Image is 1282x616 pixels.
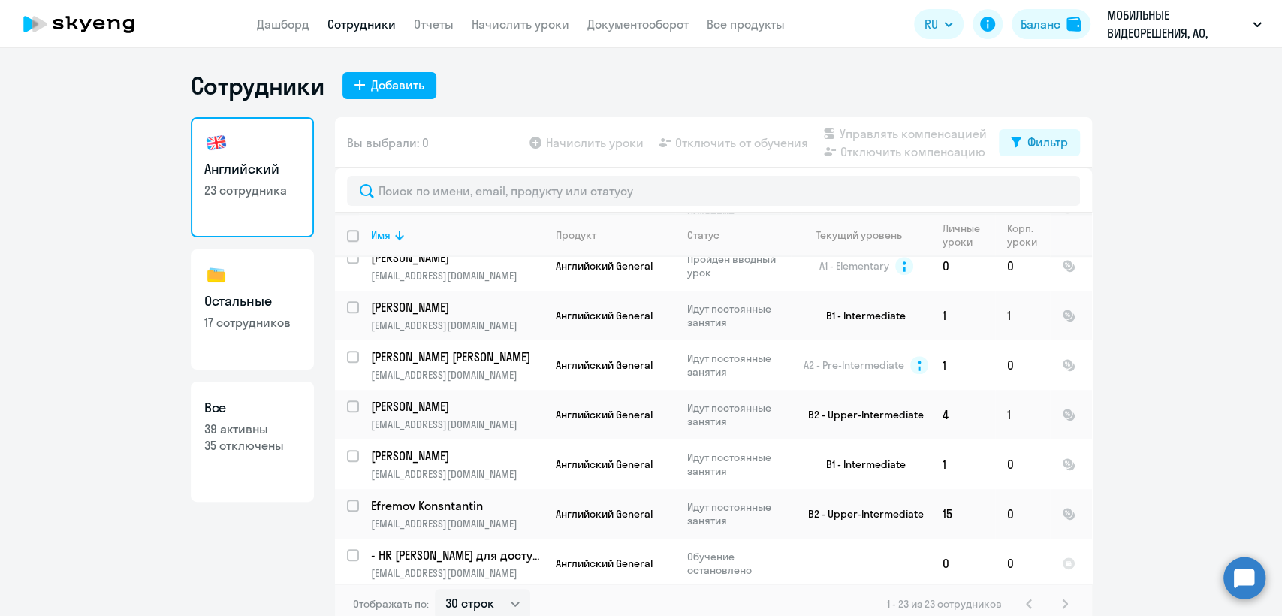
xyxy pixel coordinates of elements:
[931,291,995,340] td: 1
[687,352,790,379] p: Идут постоянные занятия
[204,398,300,418] h3: Все
[204,182,300,198] p: 23 сотрудника
[556,259,653,273] span: Английский General
[804,358,904,372] span: A2 - Pre-Intermediate
[204,314,300,331] p: 17 сотрудников
[995,439,1050,489] td: 0
[931,241,995,291] td: 0
[995,340,1050,390] td: 0
[819,259,889,273] span: A1 - Elementary
[556,309,653,322] span: Английский General
[556,557,653,570] span: Английский General
[999,129,1080,156] button: Фильтр
[371,249,541,266] p: [PERSON_NAME]
[687,550,790,577] p: Обучение остановлено
[204,437,300,454] p: 35 отключены
[1107,6,1247,42] p: МОБИЛЬНЫЕ ВИДЕОРЕШЕНИЯ, АО, МОБИЛЬНЫЕ ВИДЕОРЕШЕНИЯ АО
[257,17,309,32] a: Дашборд
[371,299,541,316] p: [PERSON_NAME]
[472,17,569,32] a: Начислить уроки
[687,500,790,527] p: Идут постоянные занятия
[371,566,543,580] p: [EMAIL_ADDRESS][DOMAIN_NAME]
[371,228,543,242] div: Имя
[371,228,391,242] div: Имя
[191,71,324,101] h1: Сотрудники
[347,176,1080,206] input: Поиск по имени, email, продукту или статусу
[371,398,541,415] p: [PERSON_NAME]
[204,131,228,155] img: english
[995,539,1050,588] td: 0
[943,222,994,249] div: Личные уроки
[791,489,931,539] td: B2 - Upper-Intermediate
[204,291,300,311] h3: Остальные
[931,439,995,489] td: 1
[556,228,596,242] div: Продукт
[914,9,964,39] button: RU
[687,451,790,478] p: Идут постоянные занятия
[931,489,995,539] td: 15
[414,17,454,32] a: Отчеты
[371,547,543,563] a: - HR [PERSON_NAME] для доступа в ЛККК
[371,418,543,431] p: [EMAIL_ADDRESS][DOMAIN_NAME]
[556,358,653,372] span: Английский General
[371,448,541,464] p: [PERSON_NAME]
[1027,133,1068,151] div: Фильтр
[204,263,228,287] img: others
[371,319,543,332] p: [EMAIL_ADDRESS][DOMAIN_NAME]
[587,17,689,32] a: Документооборот
[371,497,541,514] p: Efremov Konsntantin
[995,390,1050,439] td: 1
[995,291,1050,340] td: 1
[925,15,938,33] span: RU
[1100,6,1269,42] button: МОБИЛЬНЫЕ ВИДЕОРЕШЕНИЯ, АО, МОБИЛЬНЫЕ ВИДЕОРЕШЕНИЯ АО
[995,241,1050,291] td: 0
[371,398,543,415] a: [PERSON_NAME]
[342,72,436,99] button: Добавить
[191,249,314,370] a: Остальные17 сотрудников
[204,421,300,437] p: 39 активны
[556,507,653,521] span: Английский General
[371,448,543,464] a: [PERSON_NAME]
[371,349,541,365] p: [PERSON_NAME] [PERSON_NAME]
[687,252,790,279] p: Пройден вводный урок
[371,547,541,563] p: - HR [PERSON_NAME] для доступа в ЛККК
[371,349,543,365] a: [PERSON_NAME] [PERSON_NAME]
[347,134,429,152] span: Вы выбрали: 0
[687,401,790,428] p: Идут постоянные занятия
[791,439,931,489] td: B1 - Intermediate
[371,269,543,282] p: [EMAIL_ADDRESS][DOMAIN_NAME]
[995,489,1050,539] td: 0
[556,457,653,471] span: Английский General
[816,228,902,242] div: Текущий уровень
[204,159,300,179] h3: Английский
[931,390,995,439] td: 4
[371,76,424,94] div: Добавить
[191,382,314,502] a: Все39 активны35 отключены
[1007,222,1049,249] div: Корп. уроки
[1012,9,1090,39] button: Балансbalance
[371,497,543,514] a: Efremov Konsntantin
[371,467,543,481] p: [EMAIL_ADDRESS][DOMAIN_NAME]
[371,368,543,382] p: [EMAIL_ADDRESS][DOMAIN_NAME]
[803,228,930,242] div: Текущий уровень
[931,340,995,390] td: 1
[791,291,931,340] td: B1 - Intermediate
[707,17,785,32] a: Все продукты
[371,517,543,530] p: [EMAIL_ADDRESS][DOMAIN_NAME]
[887,597,1002,611] span: 1 - 23 из 23 сотрудников
[327,17,396,32] a: Сотрудники
[191,117,314,237] a: Английский23 сотрудника
[371,299,543,316] a: [PERSON_NAME]
[791,390,931,439] td: B2 - Upper-Intermediate
[556,408,653,421] span: Английский General
[353,597,429,611] span: Отображать по:
[371,249,543,266] a: [PERSON_NAME]
[1066,17,1081,32] img: balance
[1021,15,1060,33] div: Баланс
[931,539,995,588] td: 0
[687,228,719,242] div: Статус
[687,302,790,329] p: Идут постоянные занятия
